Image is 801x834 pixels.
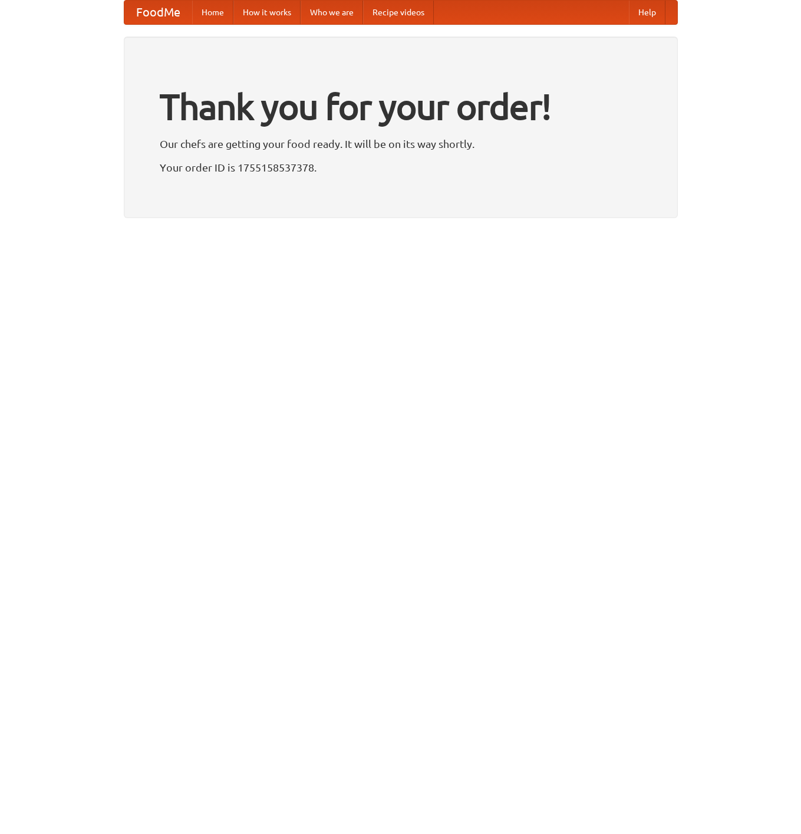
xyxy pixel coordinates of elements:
a: Recipe videos [363,1,434,24]
a: FoodMe [124,1,192,24]
a: How it works [233,1,301,24]
p: Our chefs are getting your food ready. It will be on its way shortly. [160,135,642,153]
h1: Thank you for your order! [160,78,642,135]
a: Help [629,1,665,24]
p: Your order ID is 1755158537378. [160,159,642,176]
a: Who we are [301,1,363,24]
a: Home [192,1,233,24]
